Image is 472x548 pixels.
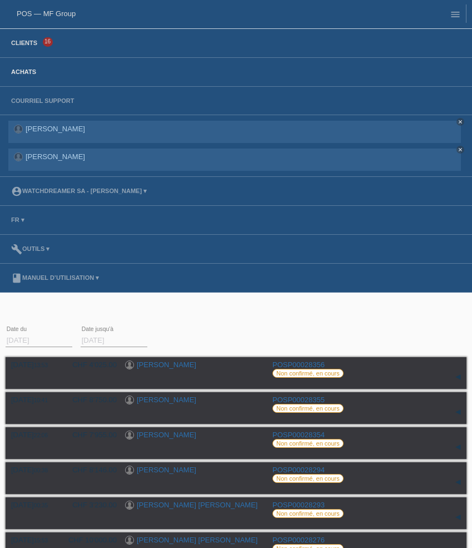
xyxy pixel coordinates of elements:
div: CHF 7'955.00 [64,431,117,439]
div: CHF 3'230.00 [64,501,117,509]
span: 00:35 [34,502,48,508]
a: menu [444,11,466,17]
a: [PERSON_NAME] [26,125,85,133]
span: 10:41 [34,397,48,403]
a: POSP00028294 [272,466,325,474]
a: [PERSON_NAME] [PERSON_NAME] [137,501,257,509]
div: étendre/coller [450,439,466,456]
a: close [456,146,464,154]
i: close [458,147,463,152]
span: 15:53 [34,537,48,544]
i: account_circle [11,186,22,197]
a: Courriel Support [6,97,80,104]
div: étendre/coller [450,474,466,491]
label: Non confirmé, en cours [272,369,344,378]
a: POSP00028356 [272,361,325,369]
a: [PERSON_NAME] [PERSON_NAME] [137,536,257,544]
i: menu [450,9,461,20]
a: bookManuel d’utilisation ▾ [6,274,105,281]
a: buildOutils ▾ [6,245,55,252]
div: CHF 8'146.00 [64,466,117,474]
a: Clients [6,40,43,46]
label: Non confirmé, en cours [272,439,344,448]
span: 16 [43,37,53,47]
div: [DATE] [11,431,56,439]
span: 13:53 [34,362,48,368]
a: POSP00028293 [272,501,325,509]
span: 00:38 [34,467,48,473]
a: Achats [6,68,42,75]
i: build [11,244,22,255]
a: [PERSON_NAME] [137,466,196,474]
a: POSP00028355 [272,396,325,404]
a: close [456,118,464,126]
div: étendre/coller [450,404,466,421]
a: [PERSON_NAME] [137,361,196,369]
a: account_circleWatchdreamer SA - [PERSON_NAME] ▾ [6,187,152,194]
label: Non confirmé, en cours [272,474,344,483]
div: CHF 4'025.00 [64,361,117,369]
span: 22:06 [34,432,48,438]
a: [PERSON_NAME] [137,396,196,404]
a: [PERSON_NAME] [26,152,85,161]
a: [PERSON_NAME] [137,431,196,439]
div: étendre/coller [450,369,466,386]
i: book [11,273,22,284]
div: CHF 10'000.00 [64,536,117,544]
a: POS — MF Group [17,9,76,18]
div: [DATE] [11,501,56,509]
div: [DATE] [11,396,56,404]
a: POSP00028354 [272,431,325,439]
div: [DATE] [11,361,56,369]
i: close [458,119,463,125]
div: étendre/coller [450,509,466,526]
a: FR ▾ [6,216,30,223]
label: Non confirmé, en cours [272,509,344,518]
div: [DATE] [11,466,56,474]
div: CHF 8'750.00 [64,396,117,404]
div: [DATE] [11,536,56,544]
a: POSP00028276 [272,536,325,544]
label: Non confirmé, en cours [272,404,344,413]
